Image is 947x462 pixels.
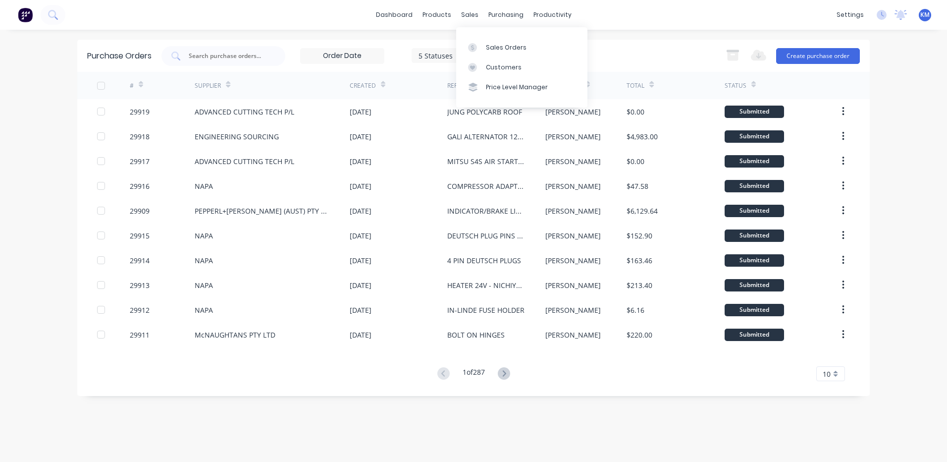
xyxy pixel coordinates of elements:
div: [DATE] [350,330,371,340]
div: Submitted [725,106,784,118]
div: [PERSON_NAME] [545,156,601,167]
div: Submitted [725,205,784,217]
div: [DATE] [350,181,371,191]
div: Sales Orders [486,43,526,52]
div: NAPA [195,305,213,315]
div: [PERSON_NAME] [545,255,601,266]
button: Create purchase order [776,48,860,64]
div: INDICATOR/BRAKE LIGHTS & BARRIERS - KOMATSU FD25 RETRO [447,206,525,216]
div: 1 of 287 [463,367,485,381]
div: Submitted [725,279,784,291]
div: BOLT ON HINGES [447,330,505,340]
div: Submitted [725,130,784,143]
div: purchasing [483,7,528,22]
span: KM [920,10,930,19]
div: ENGINEERING SOURCING [195,131,279,142]
div: $213.40 [627,280,652,290]
div: 29909 [130,206,150,216]
div: GALI ALTERNATOR 12V X 1 [447,131,525,142]
div: 29919 [130,107,150,117]
div: JUNG POLYCARB ROOF [447,107,522,117]
a: Sales Orders [456,37,587,57]
div: $6,129.64 [627,206,658,216]
div: [PERSON_NAME] [545,107,601,117]
div: [DATE] [350,131,371,142]
div: 29917 [130,156,150,167]
div: Submitted [725,329,784,341]
div: Submitted [725,180,784,192]
div: 29913 [130,280,150,290]
div: Supplier [195,81,221,90]
div: Customers [486,63,522,72]
div: [PERSON_NAME] [545,206,601,216]
div: HEATER 24V - NICHIYU FB25-80 [447,280,525,290]
div: [PERSON_NAME] [545,131,601,142]
div: $0.00 [627,107,644,117]
div: ADVANCED CUTTING TECH P/L [195,107,294,117]
div: [DATE] [350,206,371,216]
div: $152.90 [627,231,652,241]
div: [PERSON_NAME] [545,231,601,241]
div: [DATE] [350,305,371,315]
div: Total [627,81,644,90]
div: ADVANCED CUTTING TECH P/L [195,156,294,167]
div: 4 PIN DEUTSCH PLUGS [447,255,521,266]
div: $163.46 [627,255,652,266]
div: $0.00 [627,156,644,167]
div: [DATE] [350,156,371,167]
div: IN-LINDE FUSE HOLDER [447,305,525,315]
div: McNAUGHTANS PTY LTD [195,330,275,340]
a: Price Level Manager [456,77,587,97]
div: Reference [447,81,479,90]
div: productivity [528,7,577,22]
div: NAPA [195,280,213,290]
div: # [130,81,134,90]
div: sales [456,7,483,22]
input: Order Date [301,49,384,63]
div: Submitted [725,254,784,267]
span: 10 [823,369,831,379]
div: [PERSON_NAME] [545,280,601,290]
div: 29916 [130,181,150,191]
div: Created [350,81,376,90]
div: $4,983.00 [627,131,658,142]
div: $6.16 [627,305,644,315]
div: [DATE] [350,107,371,117]
div: Status [725,81,746,90]
div: $47.58 [627,181,648,191]
div: [DATE] [350,280,371,290]
div: NAPA [195,231,213,241]
a: Customers [456,58,587,77]
div: settings [832,7,869,22]
div: [PERSON_NAME] [545,305,601,315]
div: products [418,7,456,22]
div: Purchase Orders [87,50,152,62]
div: Submitted [725,304,784,316]
div: PEPPERL+[PERSON_NAME] (AUST) PTY LTD [195,206,330,216]
div: 29918 [130,131,150,142]
input: Search purchase orders... [188,51,270,61]
div: COMPRESSOR ADAPTORS [447,181,525,191]
div: Price Level Manager [486,83,548,92]
div: 29915 [130,231,150,241]
a: dashboard [371,7,418,22]
div: [PERSON_NAME] [545,181,601,191]
div: Submitted [725,230,784,242]
div: [PERSON_NAME] [545,330,601,340]
div: NAPA [195,255,213,266]
div: NAPA [195,181,213,191]
img: Factory [18,7,33,22]
div: Submitted [725,155,784,168]
div: $220.00 [627,330,652,340]
div: 29914 [130,255,150,266]
div: MITSU S4S AIR START DRY EXHAUST - LASERCUTTING [447,156,525,167]
div: 29912 [130,305,150,315]
div: [DATE] [350,231,371,241]
div: DEUTSCH PLUG PINS - [DEMOGRAPHIC_DATA] [447,231,525,241]
div: [DATE] [350,255,371,266]
div: 29911 [130,330,150,340]
div: 5 Statuses [419,50,489,60]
